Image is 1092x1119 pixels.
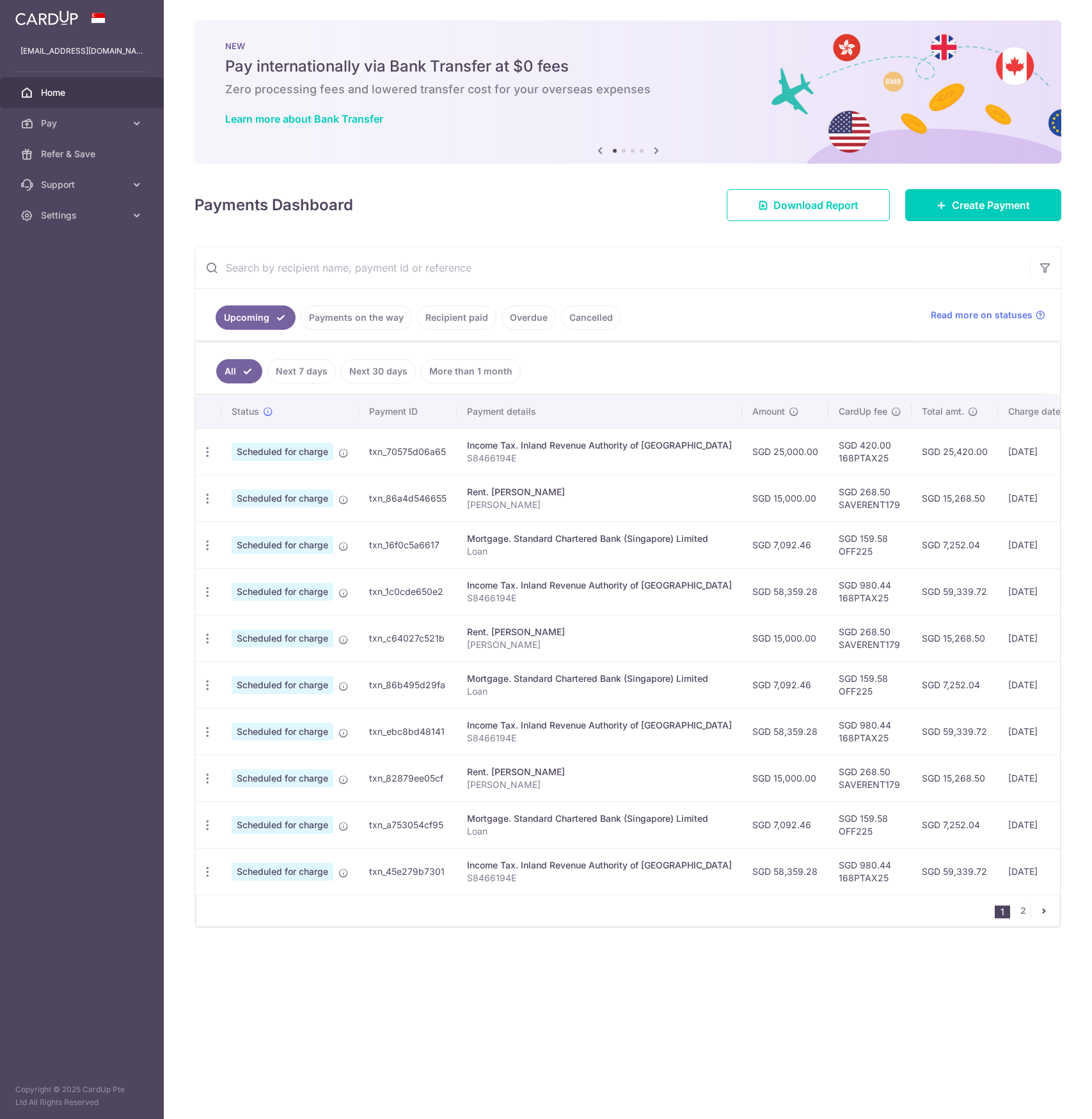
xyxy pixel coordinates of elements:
[828,661,912,708] td: SGD 159.58 OFF225
[912,475,998,521] td: SGD 15,268.50
[41,178,125,191] span: Support
[998,521,1085,568] td: [DATE]
[742,848,828,895] td: SGD 58,359.28
[232,490,333,507] span: Scheduled for charge
[742,708,828,755] td: SGD 58,359.28
[467,452,732,465] p: S8466194E
[931,309,1033,321] span: Read more on statuses
[195,247,1030,288] input: Search by recipient name, payment id or reference
[952,197,1030,213] span: Create Payment
[912,568,998,615] td: SGD 59,339.72
[467,626,732,638] div: Rent. [PERSON_NAME]
[998,801,1085,848] td: [DATE]
[839,405,887,418] span: CardUp fee
[301,305,412,330] a: Payments on the way
[467,872,732,884] p: S8466194E
[232,816,333,834] span: Scheduled for charge
[828,848,912,895] td: SGD 980.44 168PTAX25
[467,498,732,511] p: [PERSON_NAME]
[467,859,732,872] div: Income Tax. Inland Revenue Authority of [GEOGRAPHIC_DATA]
[773,197,859,213] span: Download Report
[457,395,742,428] th: Payment details
[216,359,262,383] a: All
[359,848,457,895] td: txn_45e279b7301
[467,486,732,498] div: Rent. [PERSON_NAME]
[828,568,912,615] td: SGD 980.44 168PTAX25
[41,117,125,130] span: Pay
[998,568,1085,615] td: [DATE]
[742,661,828,708] td: SGD 7,092.46
[931,309,1045,321] a: Read more on statuses
[421,359,521,383] a: More than 1 month
[727,189,890,221] a: Download Report
[828,801,912,848] td: SGD 159.58 OFF225
[561,305,621,330] a: Cancelled
[912,755,998,801] td: SGD 15,268.50
[467,545,732,558] p: Loan
[998,661,1085,708] td: [DATE]
[828,708,912,755] td: SGD 980.44 168PTAX25
[359,475,457,521] td: txn_86a4d546655
[232,723,333,741] span: Scheduled for charge
[742,568,828,615] td: SGD 58,359.28
[41,148,125,160] span: Refer & Save
[359,395,457,428] th: Payment ID
[998,848,1085,895] td: [DATE]
[467,532,732,545] div: Mortgage. Standard Chartered Bank (Singapore) Limited
[359,568,457,615] td: txn_1c0cde650e2
[1008,405,1061,418] span: Charge date
[194,194,353,217] h4: Payments Dashboard
[232,536,333,554] span: Scheduled for charge
[912,801,998,848] td: SGD 7,252.04
[467,592,732,605] p: S8466194E
[41,86,125,99] span: Home
[341,359,416,383] a: Next 30 days
[467,719,732,732] div: Income Tax. Inland Revenue Authority of [GEOGRAPHIC_DATA]
[995,895,1059,926] nav: pager
[998,475,1085,521] td: [DATE]
[225,41,1031,51] p: NEW
[20,45,143,58] p: [EMAIL_ADDRESS][DOMAIN_NAME]
[359,661,457,708] td: txn_86b495d29fa
[194,20,1061,164] img: Bank transfer banner
[1015,903,1031,918] a: 2
[232,583,333,601] span: Scheduled for charge
[828,615,912,661] td: SGD 268.50 SAVERENT179
[359,615,457,661] td: txn_c64027c521b
[912,661,998,708] td: SGD 7,252.04
[912,521,998,568] td: SGD 7,252.04
[359,708,457,755] td: txn_ebc8bd48141
[359,428,457,475] td: txn_70575d06a65
[742,521,828,568] td: SGD 7,092.46
[467,778,732,791] p: [PERSON_NAME]
[359,521,457,568] td: txn_16f0c5a6617
[225,56,1031,77] h5: Pay internationally via Bank Transfer at $0 fees
[359,801,457,848] td: txn_a753054cf95
[232,405,259,418] span: Status
[922,405,964,418] span: Total amt.
[995,906,1010,918] li: 1
[467,812,732,825] div: Mortgage. Standard Chartered Bank (Singapore) Limited
[232,676,333,694] span: Scheduled for charge
[467,732,732,745] p: S8466194E
[998,708,1085,755] td: [DATE]
[467,672,732,685] div: Mortgage. Standard Chartered Bank (Singapore) Limited
[267,359,336,383] a: Next 7 days
[998,755,1085,801] td: [DATE]
[467,579,732,592] div: Income Tax. Inland Revenue Authority of [GEOGRAPHIC_DATA]
[225,112,383,125] a: Learn more about Bank Transfer
[502,305,556,330] a: Overdue
[232,629,333,647] span: Scheduled for charge
[467,638,732,651] p: [PERSON_NAME]
[828,755,912,801] td: SGD 268.50 SAVERENT179
[912,428,998,475] td: SGD 25,420.00
[742,755,828,801] td: SGD 15,000.00
[998,615,1085,661] td: [DATE]
[828,521,912,568] td: SGD 159.58 OFF225
[216,305,296,330] a: Upcoming
[912,848,998,895] td: SGD 59,339.72
[742,428,828,475] td: SGD 25,000.00
[742,615,828,661] td: SGD 15,000.00
[912,708,998,755] td: SGD 59,339.72
[417,305,496,330] a: Recipient paid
